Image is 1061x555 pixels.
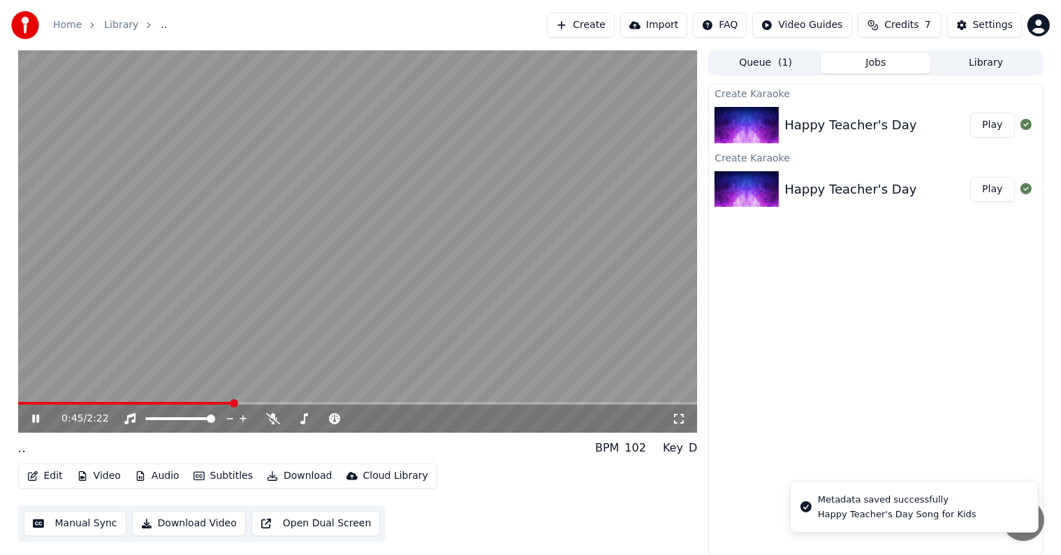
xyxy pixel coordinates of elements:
button: FAQ [693,13,747,38]
div: Metadata saved successfully [818,493,976,507]
button: Manual Sync [24,511,126,536]
nav: breadcrumb [53,18,167,32]
div: Cloud Library [363,469,428,483]
span: 0:45 [61,412,83,426]
button: Import [620,13,687,38]
img: youka [11,11,39,39]
div: / [61,412,95,426]
button: Subtitles [188,466,258,486]
div: Create Karaoke [709,149,1042,166]
button: Jobs [821,53,931,73]
button: Create [547,13,615,38]
div: Create Karaoke [709,85,1042,101]
button: Edit [22,466,68,486]
button: Settings [947,13,1022,38]
div: Happy Teacher's Day [784,180,916,199]
div: BPM [595,440,619,456]
a: Home [53,18,82,32]
button: Video Guides [752,13,851,38]
span: ( 1 ) [778,56,792,70]
button: Video [71,466,126,486]
div: .. [18,438,26,458]
div: Settings [973,18,1013,32]
a: Library [104,18,138,32]
span: 2:22 [87,412,108,426]
div: Happy Teacher's Day Song for Kids [818,508,976,521]
div: D [689,440,697,456]
button: Download Video [132,511,246,536]
button: Audio [129,466,185,486]
button: Library [931,53,1041,73]
span: .. [161,18,167,32]
button: Play [970,177,1014,202]
span: 7 [925,18,931,32]
span: Credits [884,18,919,32]
div: 102 [624,440,646,456]
button: Open Dual Screen [251,511,381,536]
button: Credits7 [858,13,942,38]
button: Download [261,466,338,486]
button: Play [970,113,1014,138]
div: Key [663,440,683,456]
div: Happy Teacher's Day [784,115,916,135]
button: Queue [710,53,821,73]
